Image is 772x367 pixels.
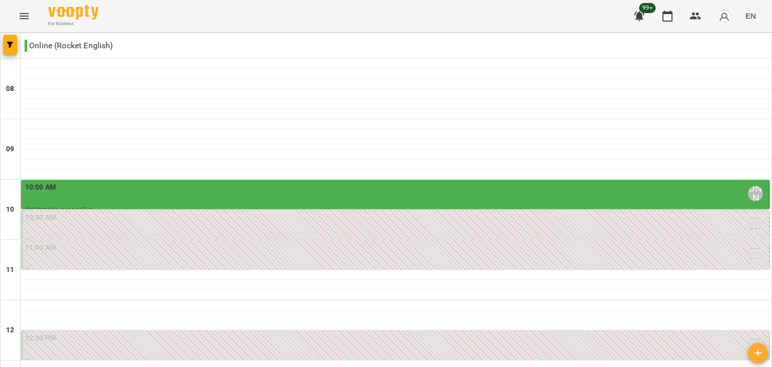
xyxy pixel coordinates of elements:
[25,333,56,344] label: 12:30 PM
[6,264,14,276] h6: 11
[25,236,767,245] p: 0
[741,7,760,25] button: EN
[748,337,763,352] div: 💚Христенко Ліна Валеріївна
[25,357,767,365] p: 0
[25,40,113,52] p: Online (Rocket English)
[48,21,99,27] span: For Business
[6,325,14,336] h6: 12
[6,204,14,215] h6: 10
[748,216,763,231] div: 💚Христенко Ліна Валеріївна
[12,4,36,28] button: Menu
[25,206,100,215] span: [PERSON_NAME] 8 р
[748,186,763,201] div: 💚Христенко Ліна Валеріївна
[748,343,768,363] button: Add lesson
[6,83,14,95] h6: 08
[25,212,56,223] label: 10:30 AM
[639,3,656,13] span: 99+
[25,182,56,193] label: 10:00 AM
[25,266,767,275] p: 0
[717,9,731,23] img: avatar_s.png
[748,246,763,261] div: 💚Христенко Ліна Валеріївна
[25,242,56,253] label: 11:00 AM
[745,11,756,21] span: EN
[6,144,14,155] h6: 09
[48,5,99,20] img: Voopty Logo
